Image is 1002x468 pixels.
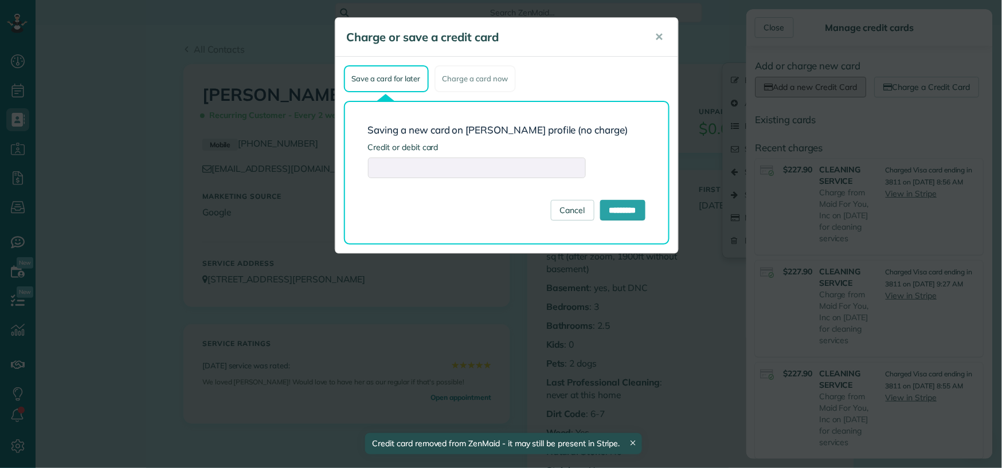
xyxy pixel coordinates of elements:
div: Charge a card now [435,65,516,92]
span: ✕ [655,30,664,44]
div: Save a card for later [344,65,429,92]
label: Credit or debit card [368,141,645,153]
iframe: Secure card payment input frame [373,163,581,173]
div: Credit card removed from ZenMaid - it may still be present in Stripe. [365,433,641,454]
h5: Charge or save a credit card [347,29,639,45]
a: Cancel [551,200,594,221]
h3: Saving a new card on [PERSON_NAME] profile (no charge) [368,125,645,136]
